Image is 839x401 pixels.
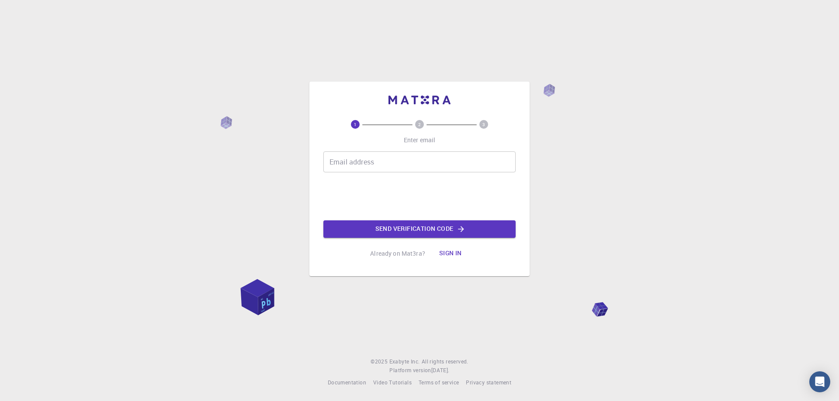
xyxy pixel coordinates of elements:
a: Video Tutorials [373,378,412,387]
span: All rights reserved. [422,357,468,366]
span: © 2025 [371,357,389,366]
button: Sign in [432,245,469,262]
a: Terms of service [419,378,459,387]
span: Video Tutorials [373,379,412,386]
span: [DATE] . [431,367,450,374]
text: 1 [354,121,357,127]
a: Privacy statement [466,378,511,387]
span: Exabyte Inc. [389,358,420,365]
span: Privacy statement [466,379,511,386]
text: 3 [482,121,485,127]
p: Enter email [404,136,436,144]
a: Exabyte Inc. [389,357,420,366]
p: Already on Mat3ra? [370,249,425,258]
span: Terms of service [419,379,459,386]
span: Platform version [389,366,431,375]
span: Documentation [328,379,366,386]
a: Documentation [328,378,366,387]
iframe: reCAPTCHA [353,179,486,213]
button: Send verification code [323,220,516,238]
div: Open Intercom Messenger [809,371,830,392]
a: [DATE]. [431,366,450,375]
text: 2 [418,121,421,127]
